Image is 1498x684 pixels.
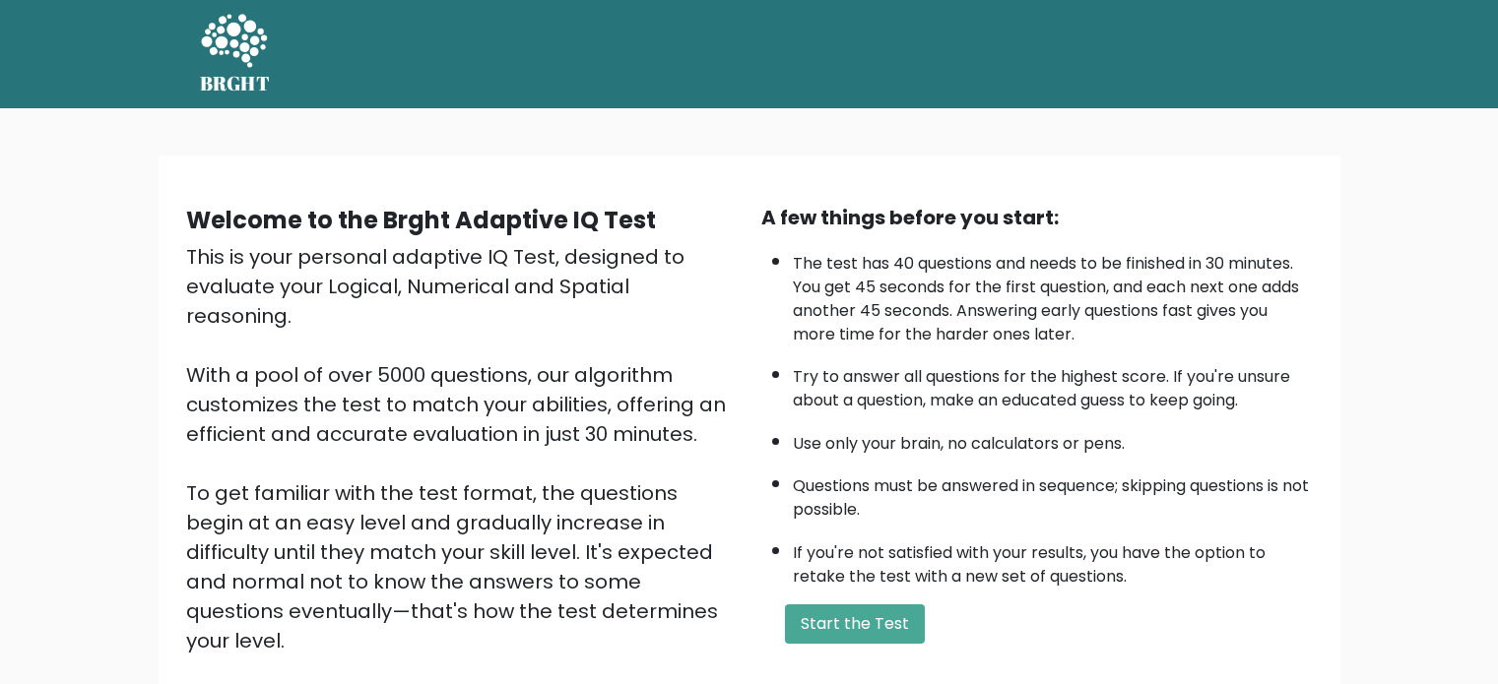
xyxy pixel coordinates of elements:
li: If you're not satisfied with your results, you have the option to retake the test with a new set ... [793,531,1313,589]
b: Welcome to the Brght Adaptive IQ Test [186,204,656,236]
li: Try to answer all questions for the highest score. If you're unsure about a question, make an edu... [793,355,1313,412]
div: A few things before you start: [761,203,1313,232]
li: Questions must be answered in sequence; skipping questions is not possible. [793,465,1313,522]
li: The test has 40 questions and needs to be finished in 30 minutes. You get 45 seconds for the firs... [793,242,1313,346]
button: Start the Test [785,604,925,644]
h5: BRGHT [200,72,271,95]
a: BRGHT [200,8,271,100]
li: Use only your brain, no calculators or pens. [793,422,1313,456]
